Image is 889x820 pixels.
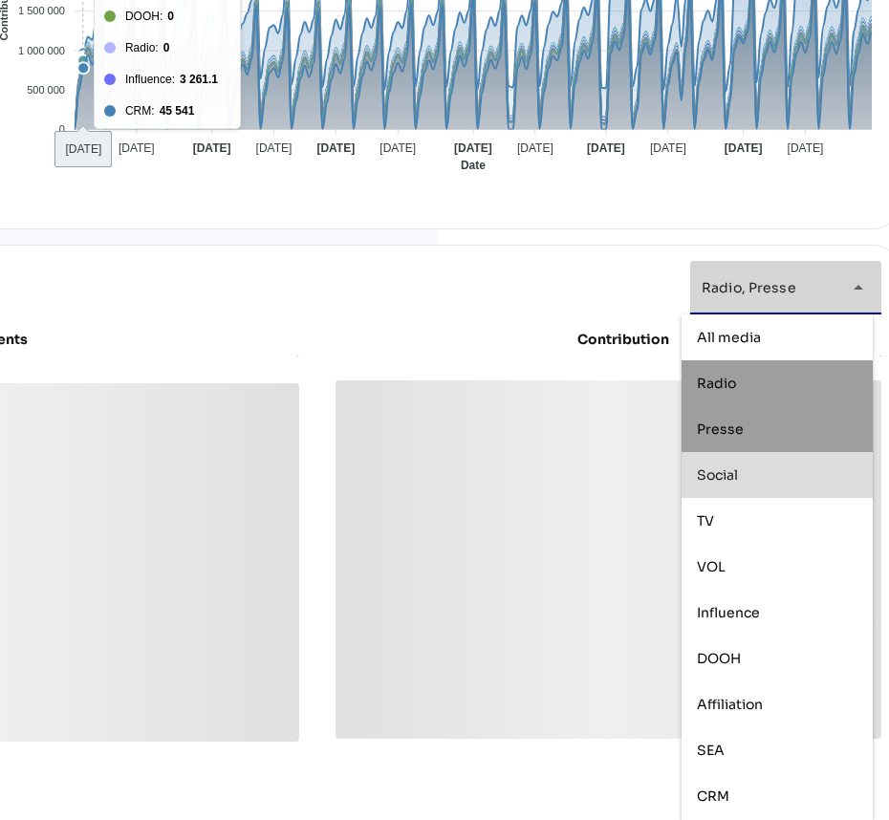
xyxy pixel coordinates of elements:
div: Contribution [383,330,862,349]
tspan: [DATE] [119,141,155,155]
span: Affiliation [697,696,763,713]
span: Radio, Presse [702,279,796,296]
span: Social [697,466,738,484]
span: CRM [697,788,729,805]
span: SEA [697,742,725,759]
tspan: 1 500 000 [18,5,65,16]
tspan: [DATE] [316,141,355,155]
tspan: 0 [59,123,65,135]
tspan: [DATE] [650,141,686,155]
tspan: 500 000 [27,84,65,96]
span: VOL [697,558,726,575]
tspan: [DATE] [255,141,292,155]
tspan: [DATE] [724,141,762,155]
span: TV [697,512,714,529]
tspan: 1 000 000 [18,45,65,56]
tspan: [DATE] [55,141,94,155]
tspan: [DATE] [379,141,416,155]
text: Date [461,159,486,172]
span: Influence [697,604,760,621]
tspan: [DATE] [587,141,625,155]
span: Radio [697,375,736,392]
span: All media [697,329,761,346]
tspan: [DATE] [454,141,492,155]
tspan: [DATE] [787,141,823,155]
span: DOOH [697,650,741,667]
i: arrow_drop_down [847,276,870,299]
tspan: [DATE] [517,141,553,155]
tspan: [DATE] [192,141,230,155]
span: Presse [697,421,744,438]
